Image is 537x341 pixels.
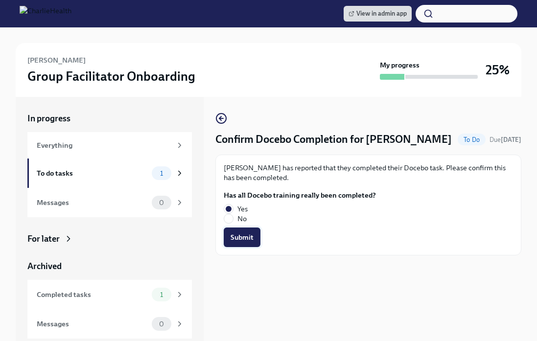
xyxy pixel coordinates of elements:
[27,159,192,188] a: To do tasks1
[37,140,171,151] div: Everything
[27,55,86,66] h6: [PERSON_NAME]
[215,132,452,147] h4: Confirm Docebo Completion for [PERSON_NAME]
[224,227,260,247] button: Submit
[37,318,148,329] div: Messages
[349,9,407,19] span: View in admin app
[224,163,513,182] p: [PERSON_NAME] has reported that they completed their Docebo task. Please confirm this has been co...
[37,289,148,300] div: Completed tasks
[224,190,376,200] label: Has all Docebo training really been completed?
[27,309,192,339] a: Messages0
[486,61,510,79] h3: 25%
[27,132,192,159] a: Everything
[27,280,192,309] a: Completed tasks1
[27,113,192,124] a: In progress
[27,188,192,217] a: Messages0
[154,170,169,177] span: 1
[37,197,148,208] div: Messages
[153,320,170,328] span: 0
[37,168,148,179] div: To do tasks
[154,291,169,298] span: 1
[344,6,412,22] a: View in admin app
[501,136,521,143] strong: [DATE]
[458,136,486,143] span: To Do
[237,204,248,214] span: Yes
[27,260,192,272] a: Archived
[490,135,521,144] span: August 21st, 2025 09:00
[20,6,71,22] img: CharlieHealth
[27,233,192,245] a: For later
[153,199,170,206] span: 0
[490,136,521,143] span: Due
[237,214,247,224] span: No
[27,68,195,85] h3: Group Facilitator Onboarding
[380,60,420,70] strong: My progress
[27,233,60,245] div: For later
[231,232,254,242] span: Submit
